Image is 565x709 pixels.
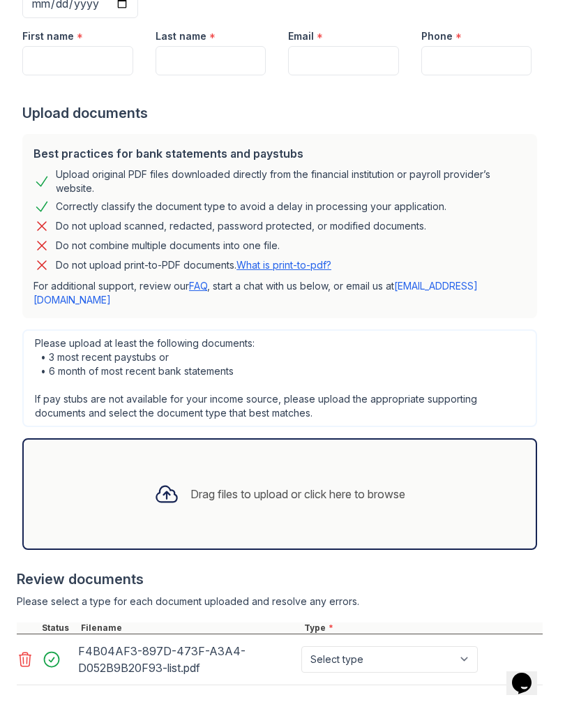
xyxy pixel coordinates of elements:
[22,329,537,427] div: Please upload at least the following documents: • 3 most recent paystubs or • 6 month of most rec...
[156,29,206,43] label: Last name
[17,595,543,609] div: Please select a type for each document uploaded and resolve any errors.
[56,167,526,195] div: Upload original PDF files downloaded directly from the financial institution or payroll provider’...
[33,145,526,162] div: Best practices for bank statements and paystubs
[421,29,453,43] label: Phone
[236,259,331,271] a: What is print-to-pdf?
[17,569,543,589] div: Review documents
[22,103,543,123] div: Upload documents
[22,29,74,43] label: First name
[189,280,207,292] a: FAQ
[39,622,78,634] div: Status
[78,622,301,634] div: Filename
[506,653,551,695] iframe: chat widget
[33,280,478,306] a: [EMAIL_ADDRESS][DOMAIN_NAME]
[33,279,526,307] p: For additional support, review our , start a chat with us below, or email us at
[190,486,405,502] div: Drag files to upload or click here to browse
[56,198,446,215] div: Correctly classify the document type to avoid a delay in processing your application.
[56,218,426,234] div: Do not upload scanned, redacted, password protected, or modified documents.
[56,258,331,272] p: Do not upload print-to-PDF documents.
[78,640,296,679] div: F4B04AF3-897D-473F-A3A4-D052B9B20F93-list.pdf
[56,237,280,254] div: Do not combine multiple documents into one file.
[301,622,543,634] div: Type
[288,29,314,43] label: Email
